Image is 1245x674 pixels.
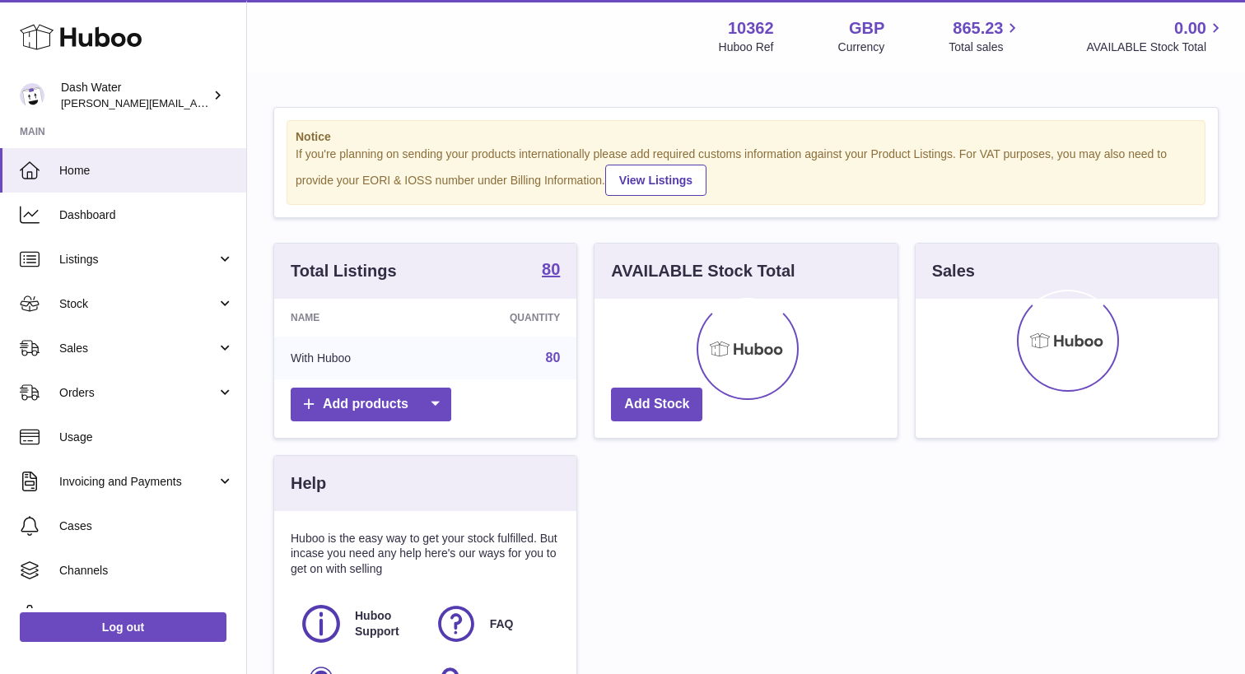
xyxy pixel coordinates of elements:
span: Orders [59,385,217,401]
a: 0.00 AVAILABLE Stock Total [1086,17,1225,55]
h3: Total Listings [291,260,397,282]
a: Add products [291,388,451,421]
th: Quantity [434,299,577,337]
a: Add Stock [611,388,702,421]
span: Home [59,163,234,179]
span: Sales [59,341,217,356]
a: 865.23 Total sales [949,17,1022,55]
a: Huboo Support [299,602,417,646]
h3: Help [291,472,326,495]
a: 80 [546,351,561,365]
span: Settings [59,607,234,623]
span: AVAILABLE Stock Total [1086,40,1225,55]
span: Dashboard [59,207,234,223]
span: Stock [59,296,217,312]
span: Invoicing and Payments [59,474,217,490]
strong: 10362 [728,17,774,40]
span: Total sales [949,40,1022,55]
span: FAQ [490,616,514,632]
a: 80 [542,261,560,281]
div: Currency [838,40,885,55]
span: 865.23 [953,17,1003,40]
th: Name [274,299,434,337]
span: Huboo Support [355,608,416,639]
strong: 80 [542,261,560,277]
span: Cases [59,518,234,534]
div: Dash Water [61,80,209,111]
td: With Huboo [274,337,434,379]
span: [PERSON_NAME][EMAIL_ADDRESS][DOMAIN_NAME] [61,96,330,109]
a: FAQ [434,602,553,646]
span: Listings [59,252,217,267]
div: Huboo Ref [719,40,774,55]
span: 0.00 [1174,17,1206,40]
img: james@dash-water.com [20,83,44,108]
a: View Listings [605,165,706,196]
span: Usage [59,430,234,445]
div: If you're planning on sending your products internationally please add required customs informati... [296,146,1196,196]
strong: Notice [296,129,1196,145]
a: Log out [20,612,226,642]
strong: GBP [849,17,884,40]
h3: AVAILABLE Stock Total [611,260,795,282]
h3: Sales [932,260,975,282]
span: Channels [59,563,234,579]
p: Huboo is the easy way to get your stock fulfilled. But incase you need any help here's our ways f... [291,531,560,578]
